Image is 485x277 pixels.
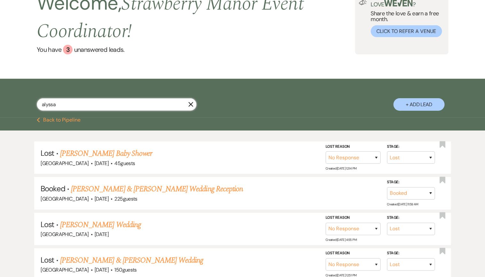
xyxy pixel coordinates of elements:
span: [GEOGRAPHIC_DATA] [41,195,89,202]
button: Click to Refer a Venue [371,25,442,37]
span: [DATE] [95,160,109,167]
label: Stage: [387,179,435,186]
span: Created: [DATE] 4:55 PM [326,238,357,242]
span: [DATE] [95,231,109,238]
span: Booked [41,184,65,194]
span: [GEOGRAPHIC_DATA] [41,231,89,238]
label: Stage: [387,143,435,150]
span: 45 guests [114,160,135,167]
a: [PERSON_NAME] & [PERSON_NAME] Wedding Reception [71,183,243,195]
a: [PERSON_NAME] Baby Shower [60,148,152,159]
span: Created: [DATE] 11:59 AM [387,202,418,206]
input: Search by name, event date, email address or phone number [37,98,196,111]
span: Created: [DATE] 12:14 PM [326,166,356,170]
span: [GEOGRAPHIC_DATA] [41,266,89,273]
span: [GEOGRAPHIC_DATA] [41,160,89,167]
div: 3 [63,45,73,54]
span: Lost [41,219,54,229]
label: Stage: [387,214,435,221]
span: [DATE] [95,266,109,273]
a: [PERSON_NAME] Wedding [60,219,141,231]
span: Lost [41,148,54,158]
label: Lost Reason [326,250,381,257]
label: Lost Reason [326,214,381,221]
span: 150 guests [114,266,136,273]
span: Lost [41,255,54,265]
a: [PERSON_NAME] & [PERSON_NAME] Wedding [60,255,203,266]
label: Stage: [387,250,435,257]
span: 225 guests [114,195,137,202]
a: You have 3 unanswered leads. [37,45,355,54]
button: Back to Pipeline [37,117,81,123]
span: [DATE] [95,195,109,202]
button: + Add Lead [393,98,444,111]
label: Lost Reason [326,143,381,150]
